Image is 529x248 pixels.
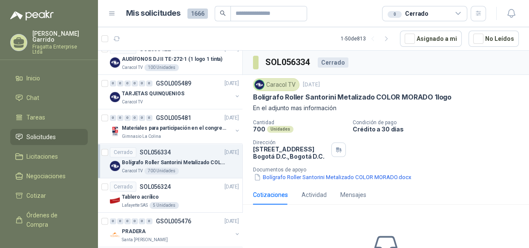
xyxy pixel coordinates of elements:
p: Tablero acrílico [122,193,159,201]
a: Solicitudes [10,129,88,145]
p: Bolígrafo Roller Santorini Metalizado COLOR MORADO 1logo [253,93,451,102]
p: PRADERA [122,228,146,236]
div: 0 [124,80,131,86]
div: 0 [117,80,124,86]
p: SOL056324 [140,184,171,190]
div: 5 Unidades [149,202,179,209]
p: Dirección [253,140,328,145]
span: Solicitudes [26,132,56,142]
span: Inicio [26,74,40,83]
p: [DATE] [224,183,239,191]
div: 0 [110,80,116,86]
button: Bolígrafo Roller Santorini Metalizado COLOR MORADO.docx [253,173,412,182]
div: Cerrado [318,57,348,68]
img: Company Logo [110,92,120,102]
h3: SOL056334 [265,56,311,69]
p: Documentos de apoyo [253,167,526,173]
img: Company Logo [110,126,120,137]
div: 0 [110,115,116,121]
div: Mensajes [340,190,366,200]
a: Chat [10,90,88,106]
div: 0 [139,218,145,224]
p: [DATE] [224,80,239,88]
span: Cotizar [26,191,46,200]
a: Órdenes de Compra [10,207,88,233]
div: 0 [132,80,138,86]
a: CerradoSOL056324[DATE] Company LogoTablero acrílicoLafayette SAS5 Unidades [98,178,242,213]
div: Caracol TV [253,78,299,91]
div: 0 [124,218,131,224]
a: 0 0 0 0 0 0 GSOL005481[DATE] Company LogoMateriales para participación en el congreso, UIGimnasio... [110,113,241,140]
p: GSOL005476 [156,218,191,224]
a: CerradoSOL056334[DATE] Company LogoBolígrafo Roller Santorini Metalizado COLOR MORADO 1logoCaraco... [98,144,242,178]
p: En el adjunto mas información [253,103,519,113]
span: search [220,10,226,16]
a: Negociaciones [10,168,88,184]
span: Licitaciones [26,152,58,161]
div: 0 [110,218,116,224]
a: 0 0 0 0 0 0 GSOL005476[DATE] Company LogoPRADERASanta [PERSON_NAME] [110,216,241,243]
img: Logo peakr [10,10,54,20]
img: Company Logo [110,161,120,171]
div: Unidades [267,126,293,133]
span: Tareas [26,113,45,122]
p: [DATE] [303,81,320,89]
div: 0 [117,218,124,224]
div: Cerrado [388,9,428,18]
a: Cotizar [10,188,88,204]
p: Materiales para participación en el congreso, UI [122,124,228,132]
p: AUDÍFONOS DJ II TE-272-1 (1 logo 1 tinta) [122,55,222,63]
p: Condición de pago [353,120,526,125]
p: Cantidad [253,120,346,125]
p: TARJETAS QUINQUENIOS [122,90,184,98]
p: SOL056334 [140,149,171,155]
p: [DATE] [224,217,239,225]
div: 0 [139,80,145,86]
p: Bolígrafo Roller Santorini Metalizado COLOR MORADO 1logo [122,159,228,167]
div: 0 [139,115,145,121]
span: 1666 [187,9,208,19]
p: Fragatta Enterprise Ltda [32,44,88,54]
img: Company Logo [110,230,120,240]
div: 0 [146,115,152,121]
p: Santa [PERSON_NAME] [122,237,168,243]
img: Company Logo [255,80,264,89]
div: 700 Unidades [144,168,179,174]
p: GSOL005489 [156,80,191,86]
a: CerradoSOL056422[DATE] Company LogoAUDÍFONOS DJ II TE-272-1 (1 logo 1 tinta)Caracol TV100 Unidades [98,40,242,75]
p: [PERSON_NAME] Garrido [32,31,88,43]
div: 1 - 50 de 813 [341,32,393,46]
div: 0 [117,115,124,121]
a: Licitaciones [10,148,88,165]
div: 0 [146,218,152,224]
p: Lafayette SAS [122,202,148,209]
p: GSOL005481 [156,115,191,121]
p: [DATE] [224,148,239,157]
p: Caracol TV [122,64,143,71]
p: 700 [253,125,265,133]
p: Crédito a 30 días [353,125,526,133]
p: [DATE] [224,114,239,122]
div: Cerrado [110,147,136,157]
button: No Leídos [469,31,519,47]
div: Cotizaciones [253,190,288,200]
img: Company Logo [110,57,120,68]
div: 0 [146,80,152,86]
div: 0 [388,11,402,18]
div: 0 [132,115,138,121]
div: 100 Unidades [144,64,179,71]
img: Company Logo [110,195,120,205]
div: 0 [124,115,131,121]
p: Caracol TV [122,168,143,174]
span: Órdenes de Compra [26,211,80,229]
span: Chat [26,93,39,103]
p: Caracol TV [122,99,143,105]
span: Negociaciones [26,171,66,181]
button: Asignado a mi [400,31,462,47]
p: Gimnasio La Colina [122,133,161,140]
a: Tareas [10,109,88,125]
a: 0 0 0 0 0 0 GSOL005489[DATE] Company LogoTARJETAS QUINQUENIOSCaracol TV [110,78,241,105]
a: Inicio [10,70,88,86]
div: Actividad [302,190,327,200]
p: SOL056422 [140,46,171,52]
